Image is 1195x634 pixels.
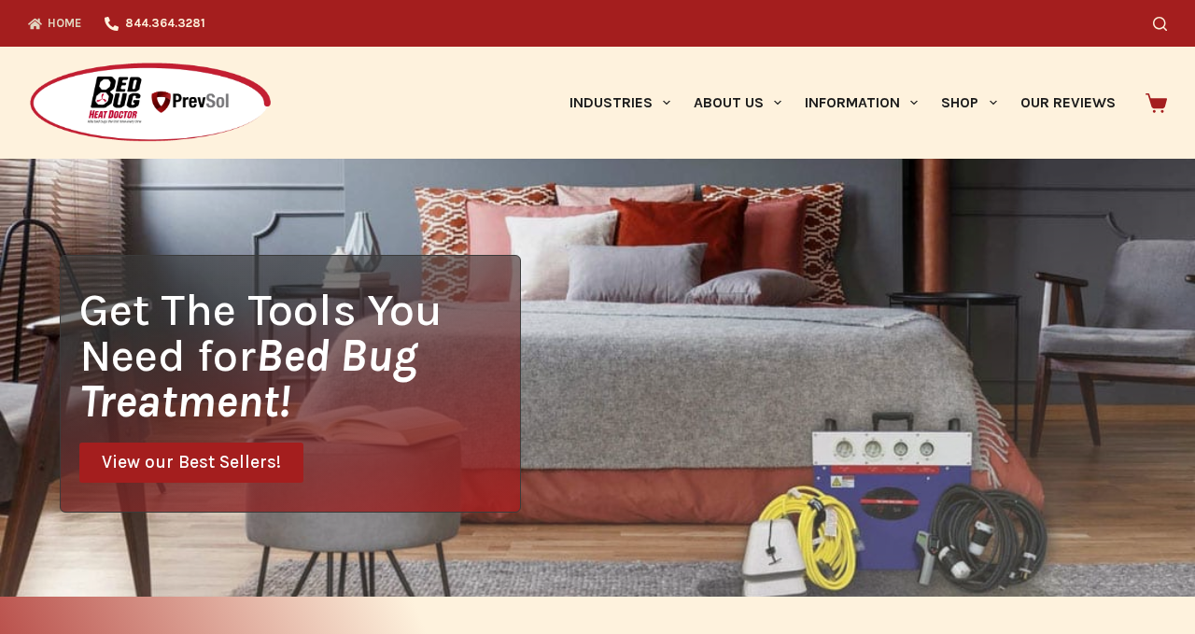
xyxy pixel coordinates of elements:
h1: Get The Tools You Need for [79,287,520,424]
a: Our Reviews [1008,47,1127,159]
a: Information [794,47,930,159]
img: Prevsol/Bed Bug Heat Doctor [28,62,273,145]
a: Industries [557,47,682,159]
span: View our Best Sellers! [102,454,281,472]
button: Search [1153,17,1167,31]
nav: Primary [557,47,1127,159]
a: Shop [930,47,1008,159]
a: About Us [682,47,793,159]
a: View our Best Sellers! [79,443,303,483]
i: Bed Bug Treatment! [79,329,417,428]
